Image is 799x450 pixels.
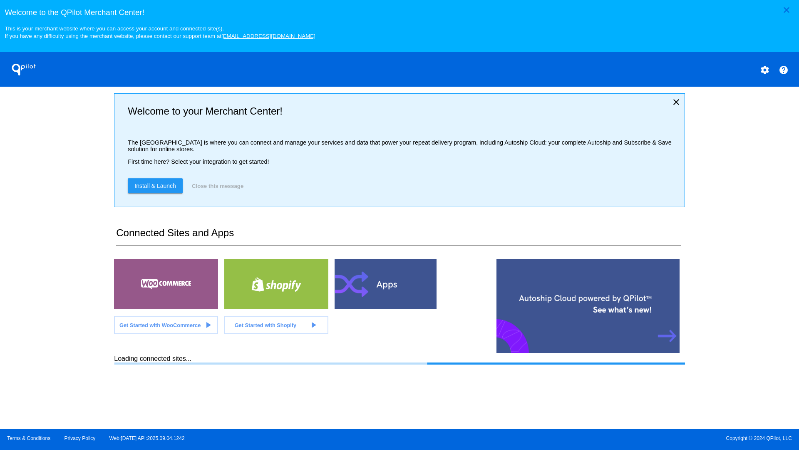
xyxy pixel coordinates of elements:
[116,227,680,246] h2: Connected Sites and Apps
[5,25,315,39] small: This is your merchant website where you can access your account and connected site(s). If you hav...
[7,61,40,78] h1: QPilot
[128,158,677,165] p: First time here? Select your integration to get started!
[308,320,318,330] mat-icon: play_arrow
[221,33,315,39] a: [EMAIL_ADDRESS][DOMAIN_NAME]
[782,5,792,15] mat-icon: close
[203,320,213,330] mat-icon: play_arrow
[224,316,328,334] a: Get Started with Shopify
[407,435,792,441] span: Copyright © 2024 QPilot, LLC
[671,97,681,107] mat-icon: close
[114,355,685,365] div: Loading connected sites...
[114,316,218,334] a: Get Started with WooCommerce
[134,182,176,189] span: Install & Launch
[128,105,677,117] h2: Welcome to your Merchant Center!
[189,178,246,193] button: Close this message
[760,65,770,75] mat-icon: settings
[779,65,789,75] mat-icon: help
[235,322,297,328] span: Get Started with Shopify
[109,435,185,441] a: Web:[DATE] API:2025.09.04.1242
[65,435,96,441] a: Privacy Policy
[119,322,201,328] span: Get Started with WooCommerce
[128,178,183,193] a: Install & Launch
[128,139,677,152] p: The [GEOGRAPHIC_DATA] is where you can connect and manage your services and data that power your ...
[5,8,794,17] h3: Welcome to the QPilot Merchant Center!
[7,435,50,441] a: Terms & Conditions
